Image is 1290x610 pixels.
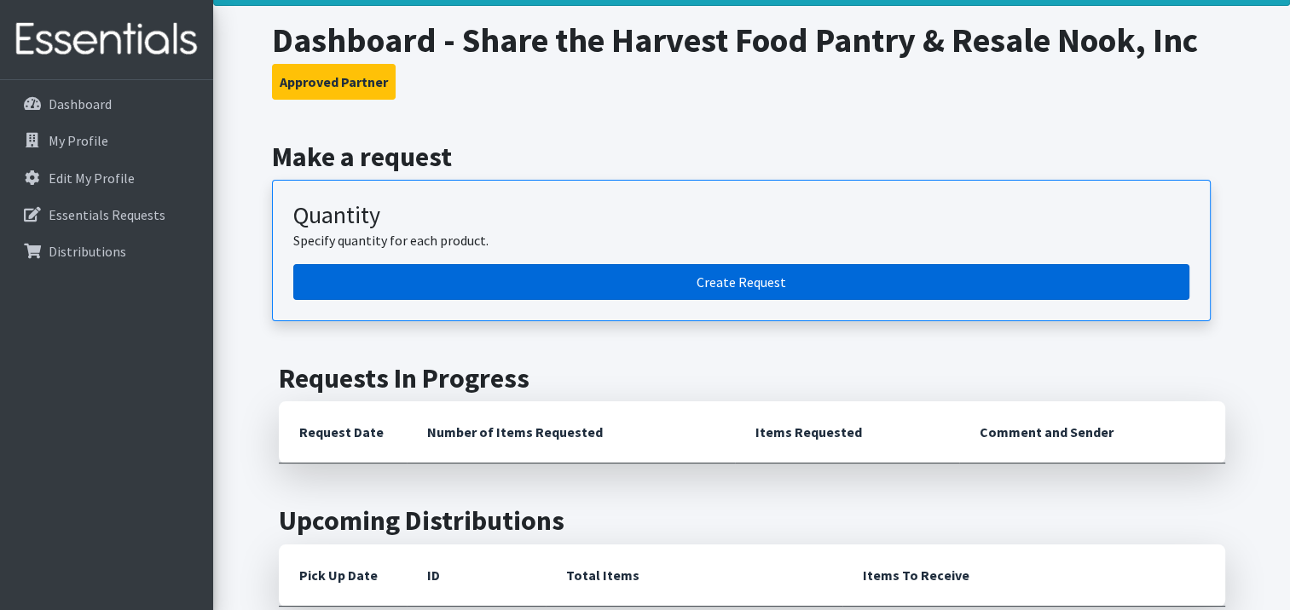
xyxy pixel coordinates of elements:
[7,124,206,158] a: My Profile
[272,141,1231,173] h2: Make a request
[407,401,736,463] th: Number of Items Requested
[49,170,135,187] p: Edit My Profile
[735,401,959,463] th: Items Requested
[7,234,206,268] a: Distributions
[49,132,108,149] p: My Profile
[279,504,1225,537] h2: Upcoming Distributions
[7,87,206,121] a: Dashboard
[49,243,126,260] p: Distributions
[272,64,396,100] button: Approved Partner
[293,230,1189,250] p: Specify quantity for each product.
[49,206,165,223] p: Essentials Requests
[7,198,206,232] a: Essentials Requests
[546,544,842,607] th: Total Items
[279,362,1225,394] h2: Requests In Progress
[293,201,1189,230] h3: Quantity
[7,161,206,195] a: Edit My Profile
[407,544,546,607] th: ID
[49,95,112,112] p: Dashboard
[279,544,407,607] th: Pick Up Date
[272,20,1231,60] h1: Dashboard - Share the Harvest Food Pantry & Resale Nook, Inc
[842,544,1225,607] th: Items To Receive
[959,401,1224,463] th: Comment and Sender
[293,264,1189,300] a: Create a request by quantity
[279,401,407,463] th: Request Date
[7,11,206,68] img: HumanEssentials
